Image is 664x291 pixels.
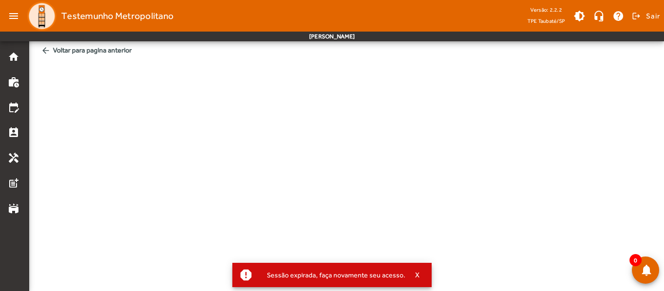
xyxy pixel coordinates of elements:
span: 0 [629,254,642,266]
button: X [405,271,430,279]
mat-icon: arrow_back [41,46,51,55]
span: Testemunho Metropolitano [61,8,174,24]
button: Sair [630,9,660,23]
span: X [415,271,420,279]
a: Testemunho Metropolitano [23,1,174,31]
img: Logo TPE [27,1,56,31]
div: Sessão expirada, faça novamente seu acesso. [259,268,405,282]
mat-icon: menu [4,6,23,26]
span: TPE Taubaté/SP [527,16,565,26]
mat-icon: home [8,51,19,63]
span: Voltar para pagina anterior [37,41,656,59]
div: Versão: 2.2.2 [527,4,565,16]
span: Sair [646,8,660,24]
mat-icon: report [239,268,253,282]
